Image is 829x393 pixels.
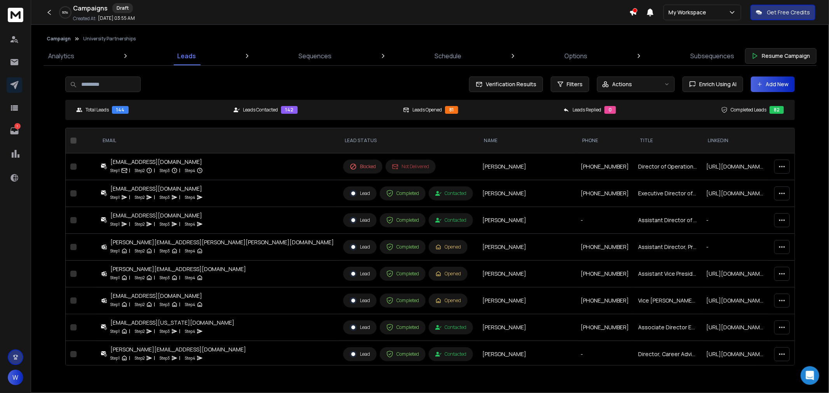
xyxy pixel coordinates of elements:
[435,271,461,277] div: Opened
[576,261,634,287] td: [PHONE_NUMBER]
[179,193,180,201] p: |
[350,351,370,358] div: Lead
[386,297,419,304] div: Completed
[44,47,79,65] a: Analytics
[435,190,466,196] div: Contacted
[350,217,370,224] div: Lead
[478,207,576,234] td: [PERSON_NAME]
[634,207,702,234] td: Assistant Director of Student Services
[135,354,145,362] p: Step 2
[179,354,180,362] p: |
[551,77,589,92] button: Filters
[110,193,120,201] p: Step 1
[690,51,734,61] p: Subsequences
[110,346,246,353] div: [PERSON_NAME][EMAIL_ADDRESS][DOMAIN_NAME]
[682,77,743,92] button: Enrich Using AI
[110,274,120,282] p: Step 1
[560,47,592,65] a: Options
[576,128,634,153] th: Phone
[135,220,145,228] p: Step 2
[686,47,739,65] a: Subsequences
[750,5,815,20] button: Get Free Credits
[185,327,195,335] p: Step 4
[294,47,337,65] a: Sequences
[110,354,120,362] p: Step 1
[634,180,702,207] td: Executive Director of Student Services
[576,234,634,261] td: [PHONE_NUMBER]
[185,354,195,362] p: Step 4
[430,47,466,65] a: Schedule
[350,270,370,277] div: Lead
[185,301,195,308] p: Step 4
[160,274,170,282] p: Step 3
[702,128,770,153] th: LinkedIn
[731,107,766,113] p: Completed Leads
[350,190,370,197] div: Lead
[634,234,702,261] td: Assistant Director, Programs
[14,123,21,129] p: 1
[478,128,576,153] th: NAME
[160,247,170,255] p: Step 3
[435,351,466,357] div: Contacted
[7,123,22,139] a: 1
[8,370,23,385] button: W
[73,3,108,13] h1: Campaigns
[154,327,155,335] p: |
[110,292,203,300] div: [EMAIL_ADDRESS][DOMAIN_NAME]
[135,301,145,308] p: Step 2
[478,153,576,180] td: [PERSON_NAME]
[702,234,770,261] td: -
[112,3,133,13] div: Draft
[386,270,419,277] div: Completed
[392,163,429,170] div: Not Delivered
[386,351,419,358] div: Completed
[110,220,120,228] p: Step 1
[110,327,120,335] p: Step 1
[110,158,203,166] div: [EMAIL_ADDRESS][DOMAIN_NAME]
[745,48,817,64] button: Resume Campaign
[668,9,709,16] p: My Workspace
[135,247,145,255] p: Step 2
[767,9,810,16] p: Get Free Credits
[435,51,461,61] p: Schedule
[478,180,576,207] td: [PERSON_NAME]
[160,354,170,362] p: Step 3
[185,220,195,228] p: Step 4
[179,247,180,255] p: |
[445,106,458,114] div: 81
[110,167,120,174] p: Step 1
[177,51,196,61] p: Leads
[185,167,195,174] p: Step 4
[110,265,246,273] div: [PERSON_NAME][EMAIL_ADDRESS][DOMAIN_NAME]
[576,314,634,341] td: [PHONE_NUMBER]
[73,16,96,22] p: Created At:
[154,301,155,308] p: |
[185,274,195,282] p: Step 4
[435,244,461,250] div: Opened
[478,234,576,261] td: [PERSON_NAME]
[386,190,419,197] div: Completed
[86,107,109,113] p: Total Leads
[576,153,634,180] td: [PHONE_NUMBER]
[576,287,634,314] td: [PHONE_NUMBER]
[154,220,155,228] p: |
[179,327,180,335] p: |
[179,167,180,174] p: |
[129,220,130,228] p: |
[386,217,419,224] div: Completed
[478,261,576,287] td: [PERSON_NAME]
[702,287,770,314] td: [URL][DOMAIN_NAME][PERSON_NAME]
[154,167,155,174] p: |
[112,106,129,114] div: 144
[185,247,195,255] p: Step 4
[567,80,583,88] span: Filters
[110,238,334,246] div: [PERSON_NAME][EMAIL_ADDRESS][PERSON_NAME][PERSON_NAME][DOMAIN_NAME]
[135,327,145,335] p: Step 2
[469,77,543,92] button: Verification Results
[702,180,770,207] td: [URL][DOMAIN_NAME][PERSON_NAME][PERSON_NAME]
[110,319,234,327] div: [EMAIL_ADDRESS][US_STATE][DOMAIN_NAME]
[386,243,419,250] div: Completed
[154,274,155,282] p: |
[185,193,195,201] p: Step 4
